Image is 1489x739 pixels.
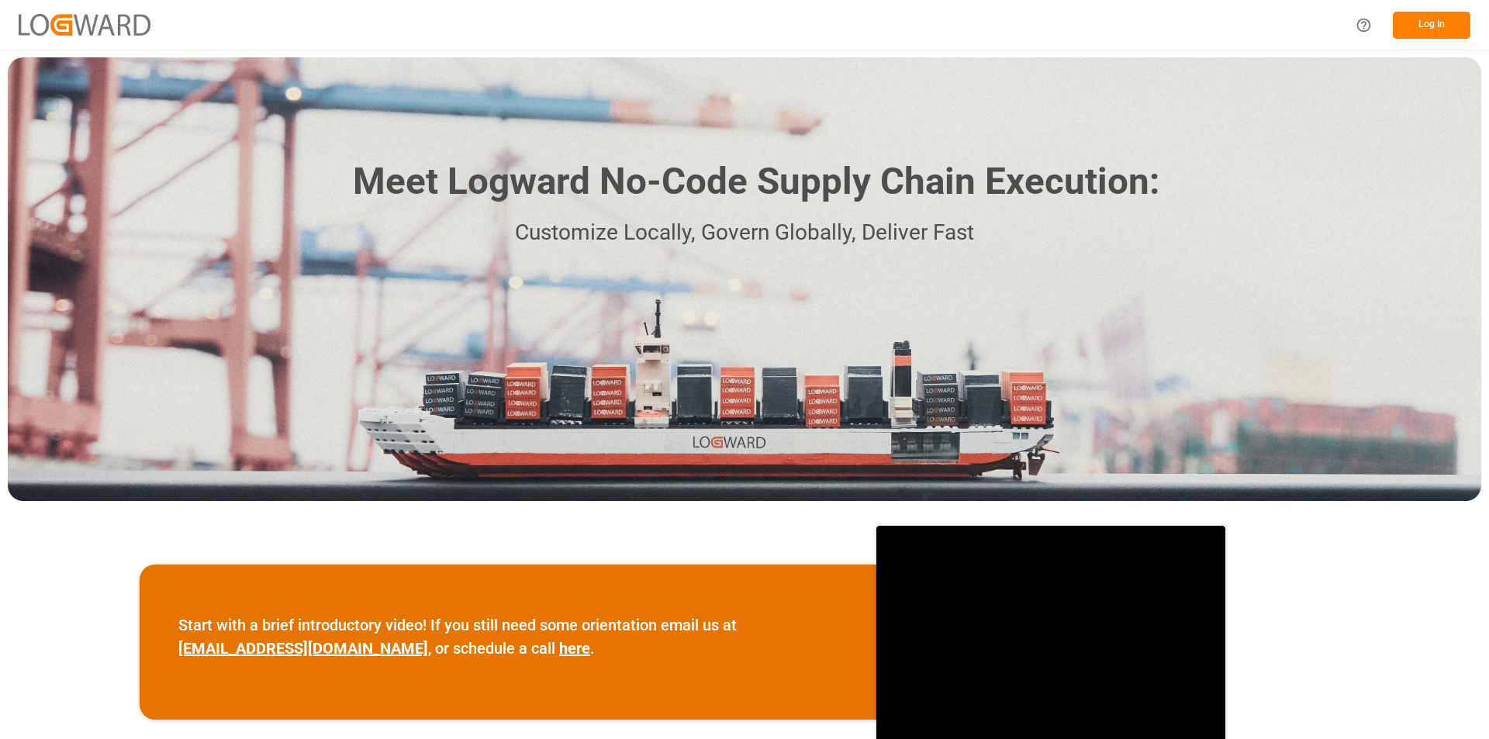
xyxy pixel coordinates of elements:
[1346,8,1381,43] button: Help Center
[178,613,838,660] p: Start with a brief introductory video! If you still need some orientation email us at , or schedu...
[559,639,590,658] a: here
[353,154,1159,209] h1: Meet Logward No-Code Supply Chain Execution:
[178,639,428,658] a: [EMAIL_ADDRESS][DOMAIN_NAME]
[1393,12,1470,39] button: Log In
[330,216,1159,250] p: Customize Locally, Govern Globally, Deliver Fast
[19,14,150,35] img: Logward_new_orange.png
